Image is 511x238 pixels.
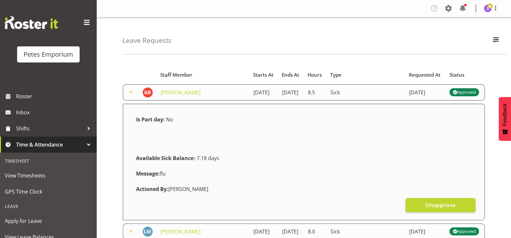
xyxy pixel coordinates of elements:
[123,37,172,44] h4: Leave Requests
[330,71,341,79] span: Type
[308,71,322,79] span: Hours
[2,200,95,213] div: Leave
[453,228,476,235] div: Approved
[132,166,476,181] div: flu
[304,84,327,100] td: 8.5
[132,181,476,197] div: [PERSON_NAME]
[136,155,195,162] strong: Available Sick Balance:
[16,108,93,117] span: Inbox
[453,89,476,96] div: Approved
[499,97,511,141] button: Feedback - Show survey
[136,186,168,193] strong: Actioned By:
[161,89,201,96] a: [PERSON_NAME]
[5,187,92,196] span: GPS Time Clock
[16,140,84,149] span: Time & Attendance
[2,154,95,167] div: Timesheet
[5,16,58,29] img: Rosterit website logo
[5,216,92,226] span: Apply for Leave
[161,228,201,235] a: [PERSON_NAME]
[142,226,153,237] img: lianne-morete5410.jpg
[502,103,508,126] span: Feedback
[16,124,84,133] span: Shifts
[489,33,503,48] button: Filter Employees
[278,84,304,100] td: [DATE]
[2,213,95,229] a: Apply for Leave
[16,91,93,101] span: Roster
[2,167,95,184] a: View Timesheets
[484,5,492,12] img: janelle-jonkers702.jpg
[253,71,273,79] span: Starts At
[406,198,476,212] button: Unapprove
[425,201,456,209] span: Unapprove
[282,71,299,79] span: Ends At
[166,116,173,123] span: No
[24,50,73,59] div: Petes Emporium
[327,84,405,100] td: Sick
[2,184,95,200] a: GPS Time Clock
[136,116,165,123] strong: Is Part day:
[405,84,446,100] td: [DATE]
[409,71,440,79] span: Requested At
[449,71,464,79] span: Status
[136,170,160,177] strong: Message:
[132,150,476,166] div: -7.18 days
[250,84,278,100] td: [DATE]
[5,171,92,180] span: View Timesheets
[160,71,192,79] span: Staff Member
[142,87,153,98] img: gillian-byford11184.jpg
